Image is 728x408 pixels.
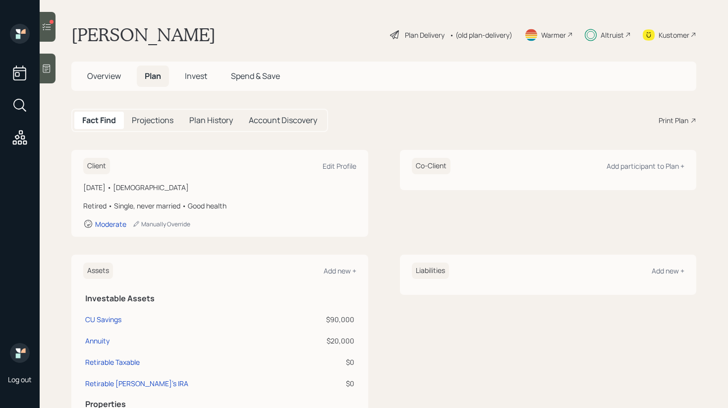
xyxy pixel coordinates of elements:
h5: Fact Find [82,116,116,125]
span: Invest [185,70,207,81]
h1: [PERSON_NAME] [71,24,216,46]
div: CU Savings [85,314,121,325]
h6: Co-Client [412,158,450,174]
div: Manually Override [132,220,190,228]
h5: Projections [132,116,173,125]
h6: Client [83,158,110,174]
div: Add new + [324,266,356,275]
div: [DATE] • [DEMOGRAPHIC_DATA] [83,182,356,193]
div: Plan Delivery [405,30,445,40]
h5: Plan History [189,116,233,125]
div: Altruist [601,30,624,40]
div: $20,000 [290,336,354,346]
div: $0 [290,357,354,367]
div: • (old plan-delivery) [449,30,512,40]
div: Add participant to Plan + [607,161,684,171]
div: Edit Profile [323,161,356,171]
div: $0 [290,378,354,389]
div: Annuity [85,336,110,346]
span: Plan [145,70,161,81]
span: Spend & Save [231,70,280,81]
div: Warmer [541,30,566,40]
div: Add new + [652,266,684,275]
h6: Assets [83,263,113,279]
div: Moderate [95,219,126,229]
span: Overview [87,70,121,81]
div: Retirable [PERSON_NAME]'s IRA [85,378,188,389]
h5: Account Discovery [249,116,317,125]
div: Print Plan [659,115,688,126]
div: Log out [8,375,32,384]
h6: Liabilities [412,263,449,279]
div: Retired • Single, never married • Good health [83,201,356,211]
h5: Investable Assets [85,294,354,303]
div: Kustomer [659,30,689,40]
img: retirable_logo.png [10,343,30,363]
div: $90,000 [290,314,354,325]
div: Retirable Taxable [85,357,140,367]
